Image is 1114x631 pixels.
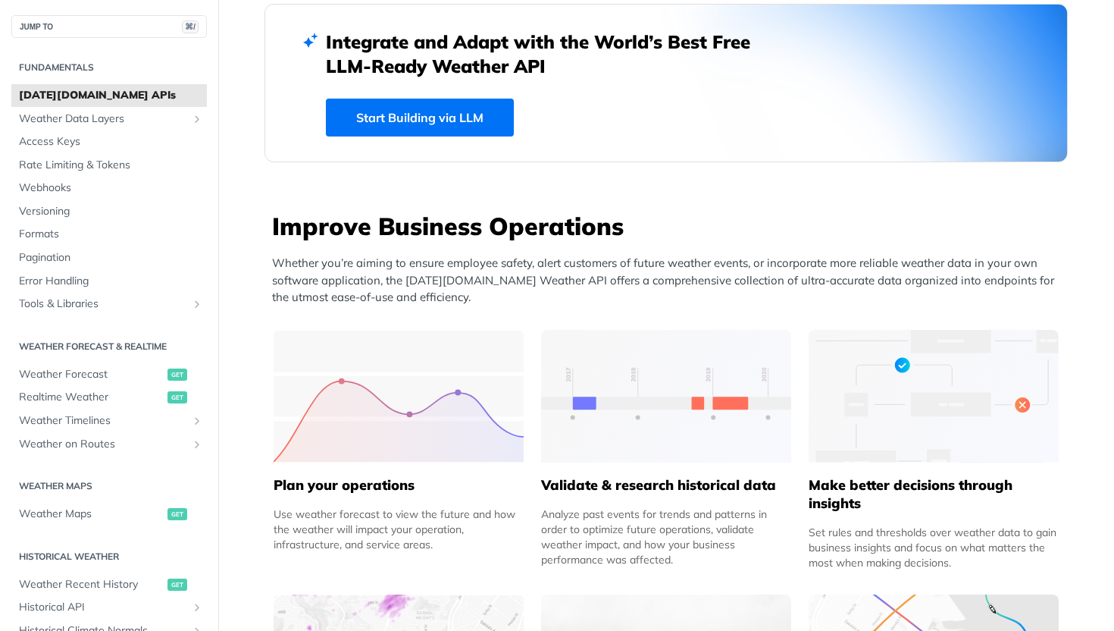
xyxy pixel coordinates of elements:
a: Start Building via LLM [326,99,514,137]
a: Weather Recent Historyget [11,573,207,596]
p: Whether you’re aiming to ensure employee safety, alert customers of future weather events, or inc... [272,255,1068,306]
button: Show subpages for Weather on Routes [191,438,203,450]
h2: Historical Weather [11,550,207,564]
span: Historical API [19,600,187,615]
a: Formats [11,223,207,246]
h2: Weather Maps [11,479,207,493]
span: Tools & Libraries [19,297,187,312]
img: a22d113-group-496-32x.svg [809,330,1059,463]
span: ⌘/ [182,20,199,33]
span: Realtime Weather [19,390,164,405]
a: Webhooks [11,177,207,199]
button: Show subpages for Historical API [191,601,203,614]
div: Set rules and thresholds over weather data to gain business insights and focus on what matters th... [809,525,1059,570]
button: JUMP TO⌘/ [11,15,207,38]
div: Analyze past events for trends and patterns in order to optimize future operations, validate weat... [541,507,791,567]
h5: Validate & research historical data [541,476,791,494]
a: Weather TimelinesShow subpages for Weather Timelines [11,410,207,432]
span: get [167,508,187,520]
span: Rate Limiting & Tokens [19,158,203,173]
button: Show subpages for Tools & Libraries [191,298,203,310]
span: Error Handling [19,274,203,289]
h2: Integrate and Adapt with the World’s Best Free LLM-Ready Weather API [326,30,773,78]
span: Pagination [19,250,203,265]
h3: Improve Business Operations [272,209,1068,243]
a: Realtime Weatherget [11,386,207,409]
button: Show subpages for Weather Timelines [191,415,203,427]
a: Error Handling [11,270,207,293]
a: Weather Mapsget [11,503,207,526]
span: Webhooks [19,181,203,196]
span: Weather Forecast [19,367,164,382]
h5: Make better decisions through insights [809,476,1059,513]
a: Versioning [11,200,207,223]
span: Weather Maps [19,507,164,522]
a: Tools & LibrariesShow subpages for Tools & Libraries [11,293,207,315]
span: get [167,579,187,591]
a: Weather on RoutesShow subpages for Weather on Routes [11,433,207,456]
h5: Plan your operations [274,476,524,494]
h2: Fundamentals [11,61,207,74]
button: Show subpages for Weather Data Layers [191,113,203,125]
a: Access Keys [11,130,207,153]
span: [DATE][DOMAIN_NAME] APIs [19,88,203,103]
span: Weather Timelines [19,413,187,429]
a: [DATE][DOMAIN_NAME] APIs [11,84,207,107]
a: Pagination [11,246,207,269]
span: get [167,391,187,403]
a: Rate Limiting & Tokens [11,154,207,177]
img: 39565e8-group-4962x.svg [274,330,524,463]
span: Versioning [19,204,203,219]
span: Weather Recent History [19,577,164,592]
span: Access Keys [19,134,203,149]
a: Weather Data LayersShow subpages for Weather Data Layers [11,108,207,130]
span: Formats [19,227,203,242]
a: Weather Forecastget [11,363,207,386]
h2: Weather Forecast & realtime [11,340,207,353]
span: Weather Data Layers [19,111,187,127]
div: Use weather forecast to view the future and how the weather will impact your operation, infrastru... [274,507,524,552]
a: Historical APIShow subpages for Historical API [11,596,207,619]
span: Weather on Routes [19,437,187,452]
img: 13d7ca0-group-496-2.svg [541,330,791,463]
span: get [167,369,187,381]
